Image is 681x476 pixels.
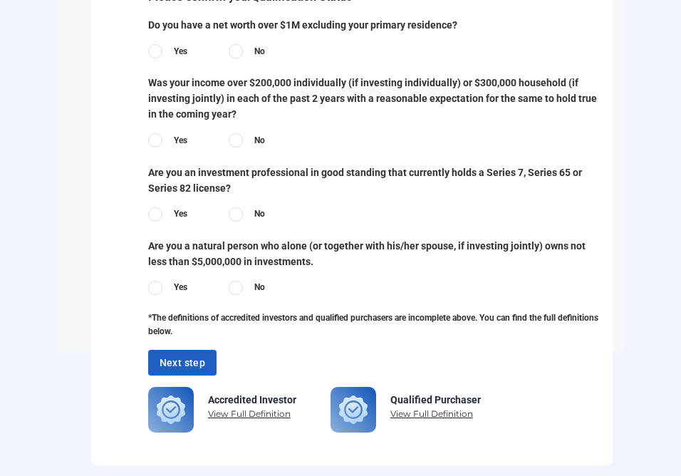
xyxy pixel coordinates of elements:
span: Yes [174,134,187,148]
button: Next step [148,350,217,376]
span: Do you have a net worth over $1M excluding your primary residence? [148,17,613,33]
span: Yes [174,207,187,221]
span: *The definitions of accredited investors and qualified purchasers are incomplete above. You can f... [148,311,613,338]
div: Qualified Purchaser [390,395,481,405]
span: Next step [160,354,206,372]
img: QualifiedPurchaser.svg [148,387,194,433]
div: View Full Definition [390,408,481,421]
img: QualifiedPurchaser.svg [331,387,376,433]
span: Was your income over $200,000 individually (if investing individually) or $300,000 household (if ... [148,75,613,122]
span: Are you a natural person who alone (or together with his/her spouse, if investing jointly) owns n... [148,238,613,269]
span: No [254,281,265,294]
div: Accredited Investor [208,395,296,405]
span: No [254,207,265,221]
span: Are you an investment professional in good standing that currently holds a Series 7, Series 65 or... [148,165,613,196]
span: No [254,134,265,148]
div: View Full Definition [208,408,296,421]
span: No [254,45,265,58]
span: Yes [174,281,187,294]
span: Yes [174,45,187,58]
